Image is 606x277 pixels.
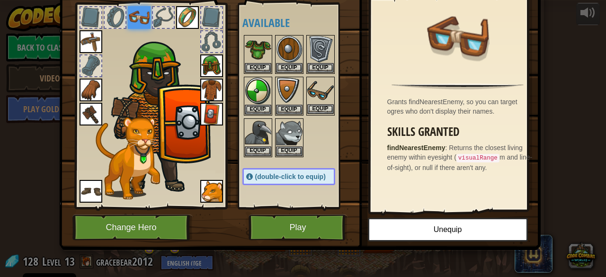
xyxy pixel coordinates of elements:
[80,103,102,125] img: portrait.png
[276,146,303,156] button: Equip
[276,63,303,73] button: Equip
[110,21,212,195] img: shield_f2.png
[200,79,223,101] img: portrait.png
[368,218,528,241] button: Unequip
[245,146,271,156] button: Equip
[80,30,102,53] img: portrait.png
[80,79,102,101] img: portrait.png
[387,144,446,152] strong: findNearestEnemy
[276,36,303,63] img: portrait.png
[387,125,533,138] h3: Skills Granted
[245,63,271,73] button: Equip
[200,180,223,203] img: portrait.png
[445,144,449,152] span: :
[276,119,303,146] img: portrait.png
[307,104,334,114] button: Equip
[80,180,102,203] img: portrait.png
[242,17,354,29] h4: Available
[245,36,271,63] img: portrait.png
[96,117,160,199] img: cougar-paper-dolls.png
[72,214,193,241] button: Change Hero
[387,97,533,116] div: Grants findNearestEnemy, so you can target ogres who don't display their names.
[456,154,499,162] code: visualRange
[245,119,271,146] img: portrait.png
[200,103,223,125] img: portrait.png
[176,6,199,29] img: portrait.png
[200,54,223,77] img: portrait.png
[307,78,334,104] img: portrait.png
[128,6,151,29] img: portrait.png
[307,63,334,73] button: Equip
[392,83,523,89] img: hr.png
[276,105,303,115] button: Equip
[249,214,348,241] button: Play
[276,78,303,104] img: portrait.png
[245,105,271,115] button: Equip
[307,36,334,63] img: portrait.png
[245,78,271,104] img: portrait.png
[427,6,489,67] img: portrait.png
[255,173,326,180] span: (double-click to equip)
[387,144,533,171] span: Returns the closest living enemy within eyesight ( m and line-of-sight), or null if there aren't ...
